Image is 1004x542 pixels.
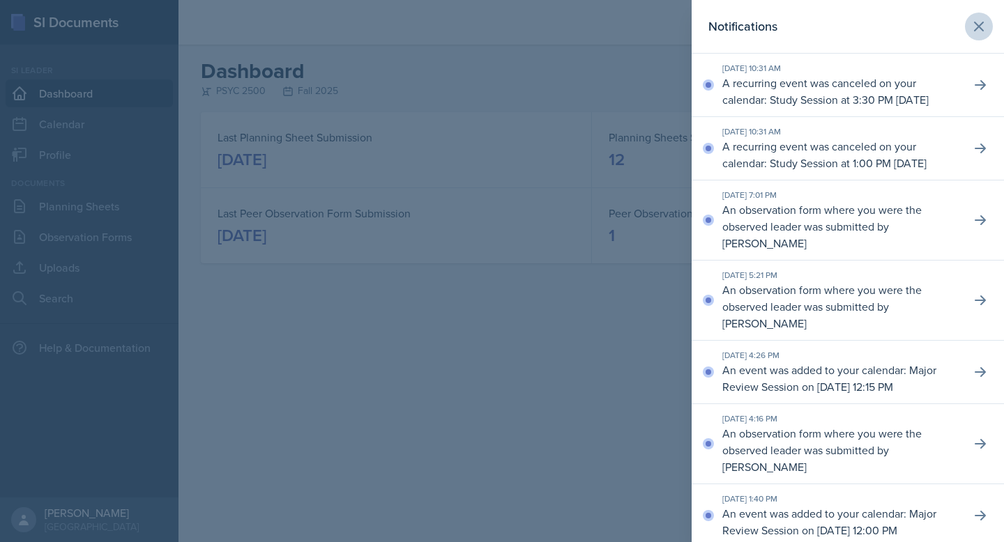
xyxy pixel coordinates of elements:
[722,505,959,539] p: An event was added to your calendar: Major Review Session on [DATE] 12:00 PM
[722,189,959,201] div: [DATE] 7:01 PM
[722,201,959,251] p: An observation form where you were the observed leader was submitted by [PERSON_NAME]
[722,138,959,171] p: A recurring event was canceled on your calendar: Study Session at 1:00 PM [DATE]
[722,493,959,505] div: [DATE] 1:40 PM
[722,281,959,332] p: An observation form where you were the observed leader was submitted by [PERSON_NAME]
[722,62,959,75] div: [DATE] 10:31 AM
[722,412,959,425] div: [DATE] 4:16 PM
[722,75,959,108] p: A recurring event was canceled on your calendar: Study Session at 3:30 PM [DATE]
[722,425,959,475] p: An observation form where you were the observed leader was submitted by [PERSON_NAME]
[722,269,959,281] div: [DATE] 5:21 PM
[722,362,959,395] p: An event was added to your calendar: Major Review Session on [DATE] 12:15 PM
[708,17,777,36] h2: Notifications
[722,349,959,362] div: [DATE] 4:26 PM
[722,125,959,138] div: [DATE] 10:31 AM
